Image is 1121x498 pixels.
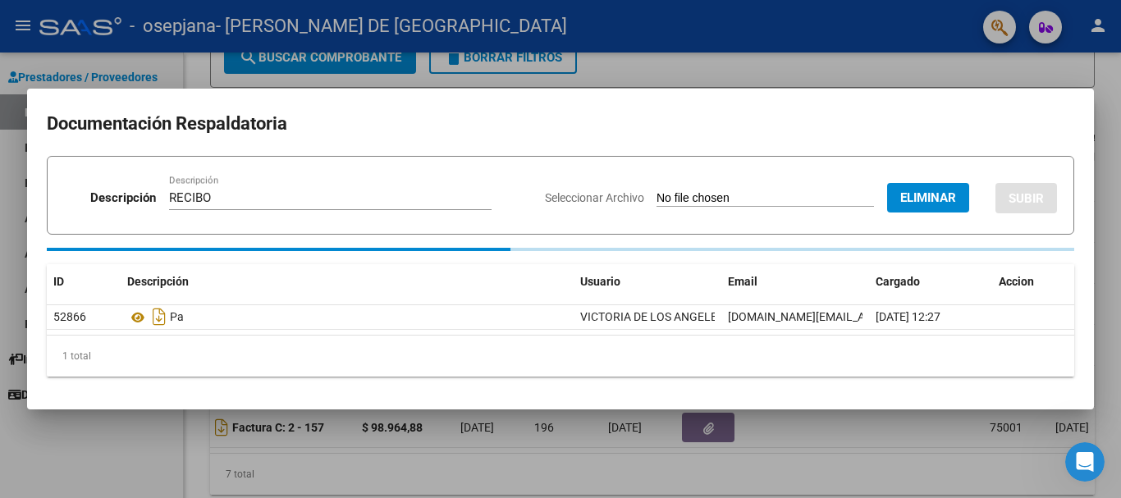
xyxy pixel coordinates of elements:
span: Descripción [127,275,189,288]
button: Eliminar [887,183,969,212]
span: [DATE] 12:27 [876,310,940,323]
div: Pa [127,304,567,330]
datatable-header-cell: ID [47,264,121,299]
iframe: Intercom live chat [1065,442,1105,482]
span: Eliminar [900,190,956,205]
p: Descripción [90,189,156,208]
div: 1 total [47,336,1074,377]
i: Descargar documento [149,304,170,330]
datatable-header-cell: Email [721,264,869,299]
span: ID [53,275,64,288]
datatable-header-cell: Cargado [869,264,992,299]
datatable-header-cell: Usuario [574,264,721,299]
span: Usuario [580,275,620,288]
datatable-header-cell: Accion [992,264,1074,299]
span: 52866 [53,310,86,323]
span: SUBIR [1009,191,1044,206]
button: SUBIR [995,183,1057,213]
span: Seleccionar Archivo [545,191,644,204]
span: [DOMAIN_NAME][EMAIL_ADDRESS][DOMAIN_NAME] [728,310,998,323]
h2: Documentación Respaldatoria [47,108,1074,139]
span: Cargado [876,275,920,288]
datatable-header-cell: Descripción [121,264,574,299]
span: VICTORIA DE LOS ANGELES [PERSON_NAME] [580,310,814,323]
span: Accion [999,275,1034,288]
span: Email [728,275,757,288]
